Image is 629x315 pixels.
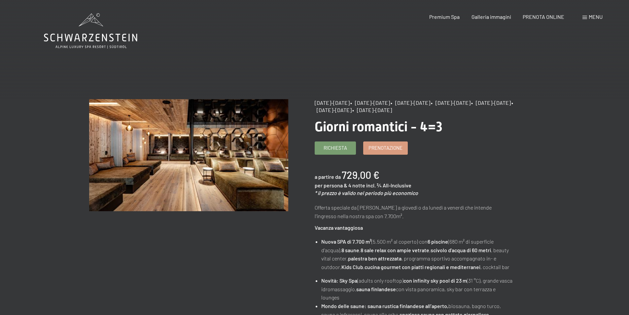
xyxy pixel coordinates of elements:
[89,99,288,211] img: Giorni romantici - 4=3
[324,144,347,151] span: Richiesta
[366,182,411,188] span: incl. ¾ All-Inclusive
[315,182,347,188] span: per persona &
[352,107,392,113] span: • [DATE]-[DATE]
[428,238,448,245] strong: 6 piscine
[403,277,467,284] strong: con infinity sky pool di 23 m
[431,247,491,253] strong: scivolo d'acqua di 60 metri
[368,144,402,151] span: Prenotazione
[361,247,429,253] strong: 8 sale relax con ampie vetrate
[315,190,418,196] em: * il prezzo è valido nel periodo più economico
[315,224,363,231] strong: Vacanza vantaggiosa
[356,286,396,292] strong: sauna finlandese
[348,255,402,261] strong: palestra ben attrezzata
[321,276,513,302] li: (adults only rooftop) (31 °C), grande vasca idromassaggio, con vista panoramica, sky bar con terr...
[315,203,514,220] p: Offerta speciale da [PERSON_NAME] a giovedì o da lunedì a venerdì che intende l'ingresso nella no...
[341,264,363,270] strong: Kids Club
[315,142,356,154] a: Richiesta
[589,14,603,20] span: Menu
[472,14,511,20] a: Galleria immagini
[429,14,460,20] a: Premium Spa
[315,119,442,135] span: Giorni romantici - 4=3
[365,264,480,270] strong: cucina gourmet con piatti regionali e mediterranei
[315,99,350,106] span: [DATE]-[DATE]
[321,238,371,245] strong: Nuova SPA di 7.700 m²
[341,247,359,253] strong: 8 saune
[321,303,448,309] strong: Mondo delle saune: sauna rustica finlandese all’aperto,
[350,99,390,106] span: • [DATE]-[DATE]
[321,277,357,284] strong: Novità: Sky Spa
[315,174,341,180] span: a partire da
[471,99,511,106] span: • [DATE]-[DATE]
[431,99,471,106] span: • [DATE]-[DATE]
[523,14,564,20] a: PRENOTA ONLINE
[364,142,407,154] a: Prenotazione
[321,237,513,271] li: (5.500 m² al coperto) con (680 m² di superficie d'acqua), , , , beauty vital center, , programma ...
[342,169,379,181] b: 729,00 €
[348,182,365,188] span: 4 notte
[391,99,430,106] span: • [DATE]-[DATE]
